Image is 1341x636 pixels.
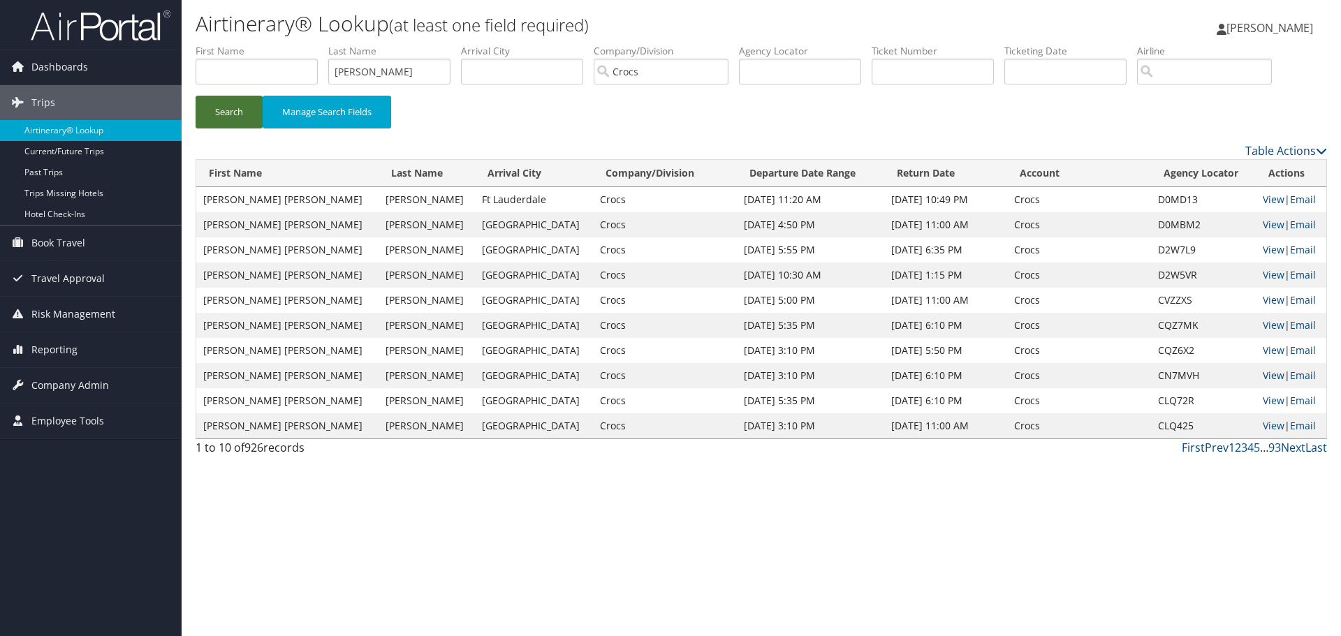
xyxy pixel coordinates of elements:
td: | [1256,313,1326,338]
td: [PERSON_NAME] [PERSON_NAME] [196,338,379,363]
td: Crocs [1007,187,1151,212]
td: D2W5VR [1151,262,1256,288]
label: Arrival City [461,44,594,58]
td: Ft Lauderdale [475,187,592,212]
td: Crocs [1007,212,1151,237]
a: Email [1290,268,1316,281]
td: Crocs [1007,313,1151,338]
span: Trips [31,85,55,120]
a: Prev [1205,440,1229,455]
a: First [1182,440,1205,455]
a: View [1263,318,1284,332]
td: CN7MVH [1151,363,1256,388]
td: Crocs [593,363,737,388]
td: [GEOGRAPHIC_DATA] [475,212,592,237]
td: CQZ7MK [1151,313,1256,338]
td: [DATE] 11:00 AM [884,288,1007,313]
a: View [1263,243,1284,256]
a: Last [1305,440,1327,455]
td: Crocs [1007,262,1151,288]
label: Ticketing Date [1004,44,1137,58]
th: Departure Date Range: activate to sort column ascending [737,160,884,187]
a: Email [1290,193,1316,206]
span: … [1260,440,1268,455]
a: 4 [1247,440,1254,455]
span: Dashboards [31,50,88,84]
a: View [1263,419,1284,432]
td: [DATE] 3:10 PM [737,338,884,363]
span: Book Travel [31,225,85,260]
th: Agency Locator: activate to sort column ascending [1151,160,1256,187]
td: [DATE] 11:20 AM [737,187,884,212]
a: View [1263,268,1284,281]
td: [DATE] 5:55 PM [737,237,884,262]
td: [PERSON_NAME] [PERSON_NAME] [196,388,379,413]
a: View [1263,218,1284,231]
a: View [1263,293,1284,306]
td: [DATE] 4:50 PM [737,212,884,237]
td: [PERSON_NAME] [379,313,476,338]
td: [PERSON_NAME] [PERSON_NAME] [196,363,379,388]
td: | [1256,212,1326,237]
td: Crocs [1007,237,1151,262]
td: [DATE] 11:00 AM [884,212,1007,237]
td: CLQ72R [1151,388,1256,413]
span: Risk Management [31,297,115,332]
th: Arrival City: activate to sort column ascending [475,160,592,187]
td: Crocs [593,212,737,237]
td: | [1256,288,1326,313]
td: [DATE] 10:49 PM [884,187,1007,212]
td: | [1256,237,1326,262]
td: Crocs [593,288,737,313]
td: [PERSON_NAME] [PERSON_NAME] [196,187,379,212]
button: Search [196,96,263,128]
td: CQZ6X2 [1151,338,1256,363]
a: View [1263,343,1284,357]
td: [DATE] 3:10 PM [737,363,884,388]
a: View [1263,193,1284,206]
span: Employee Tools [31,404,104,438]
button: Manage Search Fields [263,96,391,128]
span: Reporting [31,332,78,367]
td: [GEOGRAPHIC_DATA] [475,363,592,388]
td: Crocs [593,338,737,363]
td: [DATE] 6:10 PM [884,313,1007,338]
td: D2W7L9 [1151,237,1256,262]
label: Airline [1137,44,1282,58]
th: Last Name: activate to sort column ascending [379,160,476,187]
td: [DATE] 5:35 PM [737,388,884,413]
label: Last Name [328,44,461,58]
a: [PERSON_NAME] [1217,7,1327,49]
td: [DATE] 5:35 PM [737,313,884,338]
td: [PERSON_NAME] [PERSON_NAME] [196,237,379,262]
td: [PERSON_NAME] [PERSON_NAME] [196,212,379,237]
a: 93 [1268,440,1281,455]
span: 926 [244,440,263,455]
a: Email [1290,218,1316,231]
label: Agency Locator [739,44,872,58]
a: Email [1290,394,1316,407]
td: CVZZXS [1151,288,1256,313]
td: [PERSON_NAME] [379,187,476,212]
img: airportal-logo.png [31,9,170,42]
td: [PERSON_NAME] [379,288,476,313]
td: [DATE] 3:10 PM [737,413,884,438]
td: [DATE] 10:30 AM [737,262,884,288]
td: Crocs [593,262,737,288]
a: 3 [1241,440,1247,455]
td: [PERSON_NAME] [379,212,476,237]
label: Ticket Number [872,44,1004,58]
div: 1 to 10 of records [196,439,463,463]
td: Crocs [593,388,737,413]
label: First Name [196,44,328,58]
label: Company/Division [594,44,739,58]
th: Actions [1256,160,1326,187]
td: [PERSON_NAME] [PERSON_NAME] [196,413,379,438]
td: D0MD13 [1151,187,1256,212]
td: Crocs [1007,288,1151,313]
td: Crocs [1007,338,1151,363]
th: Company/Division [593,160,737,187]
td: | [1256,262,1326,288]
th: Return Date: activate to sort column ascending [884,160,1007,187]
td: [PERSON_NAME] [PERSON_NAME] [196,288,379,313]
